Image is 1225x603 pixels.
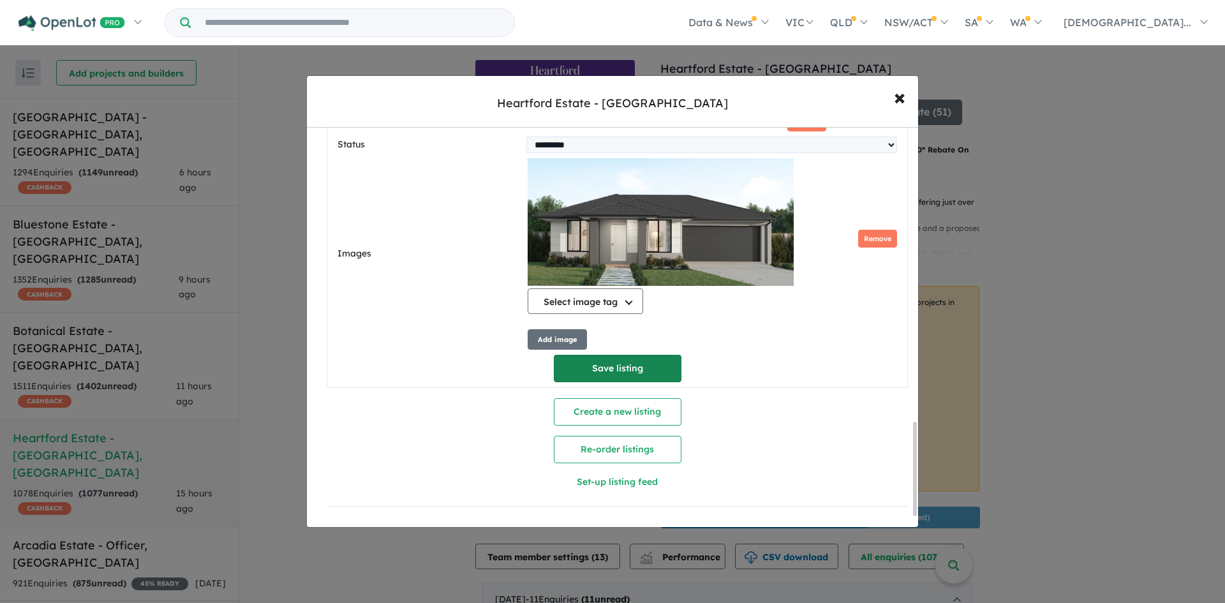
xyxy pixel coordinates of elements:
button: Add image [528,329,587,350]
button: Save listing [554,355,681,382]
button: Remove [858,230,897,248]
img: Openlot PRO Logo White [19,15,125,31]
button: Set-up listing feed [472,468,763,496]
img: bMqdypvOjXYAAAAASUVORK5CYII= [528,158,794,286]
span: [DEMOGRAPHIC_DATA]... [1064,16,1191,29]
button: Re-order listings [554,436,681,463]
button: Create a new listing [554,398,681,426]
input: Try estate name, suburb, builder or developer [193,9,512,36]
label: Images [338,246,523,262]
button: Select image tag [528,288,643,314]
span: × [894,83,905,110]
label: Status [338,137,521,153]
div: Heartford Estate - [GEOGRAPHIC_DATA] [497,95,728,112]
